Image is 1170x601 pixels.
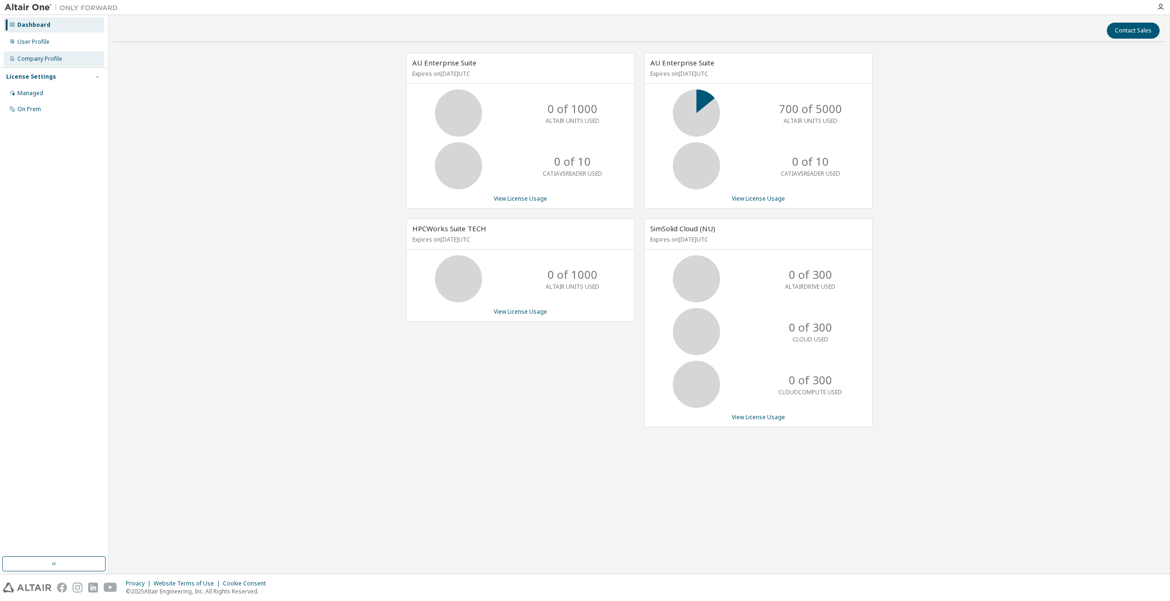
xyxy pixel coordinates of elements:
p: Expires on [DATE] UTC [650,70,864,78]
a: View License Usage [732,413,785,421]
div: User Profile [17,38,49,46]
p: Expires on [DATE] UTC [412,70,626,78]
a: View License Usage [732,195,785,203]
button: Contact Sales [1107,23,1160,39]
p: CLOUD USED [793,335,828,343]
p: 0 of 10 [792,154,829,170]
div: On Prem [17,106,41,113]
p: ALTAIR UNITS USED [546,117,599,125]
span: AU Enterprise Suite [412,58,476,67]
p: © 2025 Altair Engineering, Inc. All Rights Reserved. [126,587,271,595]
a: View License Usage [494,195,547,203]
div: Cookie Consent [223,580,271,587]
p: ALTAIR UNITS USED [546,283,599,291]
p: CATIAV5READER USED [781,170,840,178]
img: linkedin.svg [88,583,98,593]
p: Expires on [DATE] UTC [412,236,626,244]
p: 700 of 5000 [779,101,842,117]
div: Website Terms of Use [154,580,223,587]
span: SimSolid Cloud (NU) [650,224,715,233]
p: ALTAIR UNITS USED [784,117,837,125]
span: AU Enterprise Suite [650,58,714,67]
p: 0 of 300 [789,267,832,283]
img: Altair One [5,3,123,12]
p: 0 of 10 [554,154,591,170]
p: 0 of 1000 [548,101,597,117]
p: 0 of 1000 [548,267,597,283]
img: facebook.svg [57,583,67,593]
p: ALTAIRDRIVE USED [785,283,835,291]
p: Expires on [DATE] UTC [650,236,864,244]
p: 0 of 300 [789,319,832,335]
a: View License Usage [494,308,547,316]
div: Company Profile [17,55,62,63]
div: Privacy [126,580,154,587]
p: 0 of 300 [789,372,832,388]
div: Managed [17,89,43,97]
img: instagram.svg [73,583,82,593]
img: youtube.svg [104,583,117,593]
p: CATIAV5READER USED [543,170,602,178]
div: Dashboard [17,21,50,29]
p: CLOUDCOMPUTE USED [778,388,842,396]
div: License Settings [6,73,56,81]
span: HPCWorks Suite TECH [412,224,486,233]
img: altair_logo.svg [3,583,51,593]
